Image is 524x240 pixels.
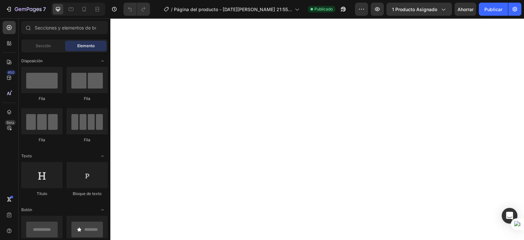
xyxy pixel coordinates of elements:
[77,43,95,48] font: Elemento
[502,208,517,224] div: Open Intercom Messenger
[455,3,476,16] button: Ahorrar
[3,3,49,16] button: 7
[36,43,51,48] font: Sección
[386,3,452,16] button: 1 producto asignado
[110,18,524,240] iframe: Área de diseño
[39,96,45,101] font: Fila
[21,153,32,158] font: Texto
[21,207,32,212] font: Botón
[479,3,508,16] button: Publicar
[97,56,108,66] span: Abrir con palanca
[123,3,150,16] div: Deshacer/Rehacer
[7,120,14,125] font: Beta
[73,191,102,196] font: Bloque de texto
[171,7,173,12] font: /
[21,58,43,63] font: Disposición
[314,7,333,11] font: Publicado
[392,7,437,12] font: 1 producto asignado
[97,205,108,215] span: Abrir con palanca
[37,191,47,196] font: Título
[97,151,108,161] span: Abrir con palanca
[39,137,45,142] font: Fila
[21,21,108,34] input: Secciones y elementos de búsqueda
[174,7,292,19] font: Página del producto - [DATE][PERSON_NAME] 21:55:55
[458,7,474,12] font: Ahorrar
[8,70,14,75] font: 450
[84,137,90,142] font: Fila
[43,6,46,12] font: 7
[484,7,502,12] font: Publicar
[84,96,90,101] font: Fila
